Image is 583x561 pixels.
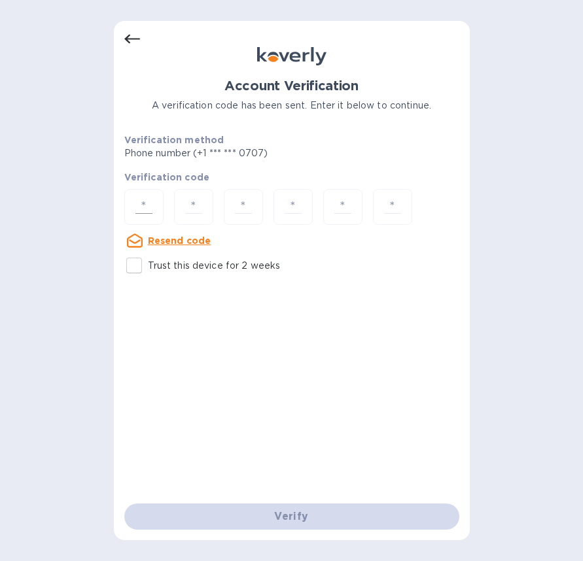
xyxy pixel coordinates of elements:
p: A verification code has been sent. Enter it below to continue. [124,99,459,112]
p: Phone number (+1 *** *** 0707) [124,146,368,160]
b: Verification method [124,135,224,145]
u: Resend code [148,235,211,246]
p: Verification code [124,171,459,184]
h1: Account Verification [124,78,459,93]
p: Trust this device for 2 weeks [148,259,281,273]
